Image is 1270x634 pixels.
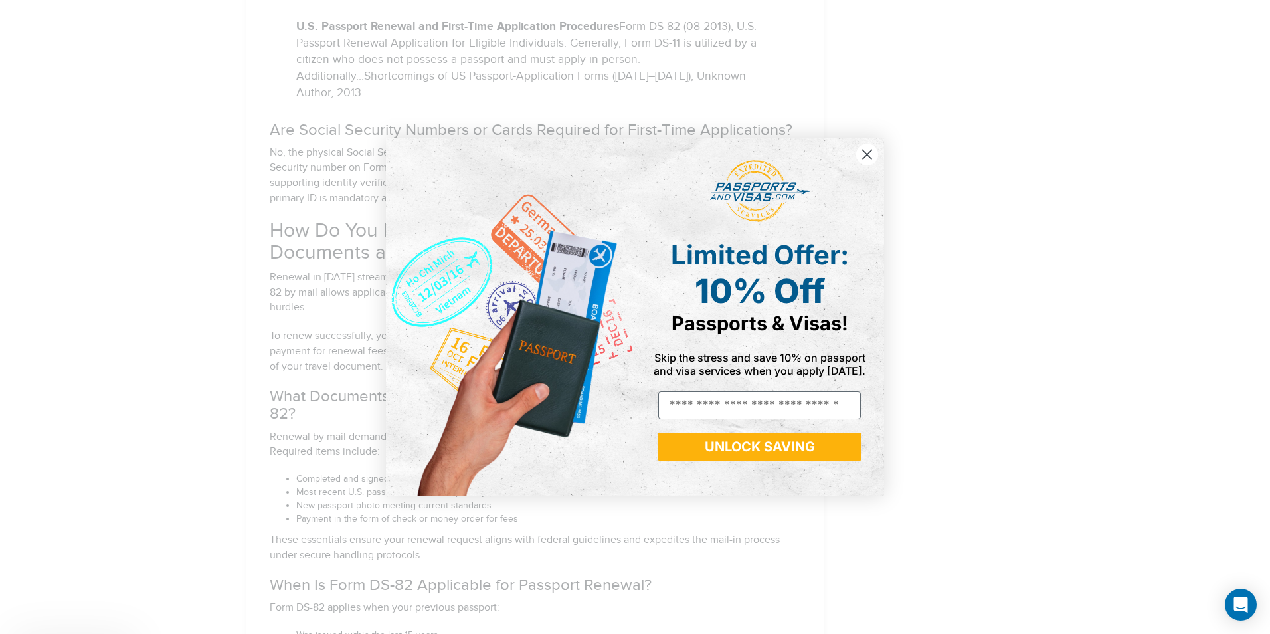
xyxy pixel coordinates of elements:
[386,138,635,496] img: de9cda0d-0715-46ca-9a25-073762a91ba7.png
[654,351,865,377] span: Skip the stress and save 10% on passport and visa services when you apply [DATE].
[695,271,825,311] span: 10% Off
[710,160,810,223] img: passports and visas
[1225,589,1257,621] div: Open Intercom Messenger
[672,312,848,335] span: Passports & Visas!
[671,239,849,271] span: Limited Offer:
[658,433,861,461] button: UNLOCK SAVING
[856,143,879,166] button: Close dialog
